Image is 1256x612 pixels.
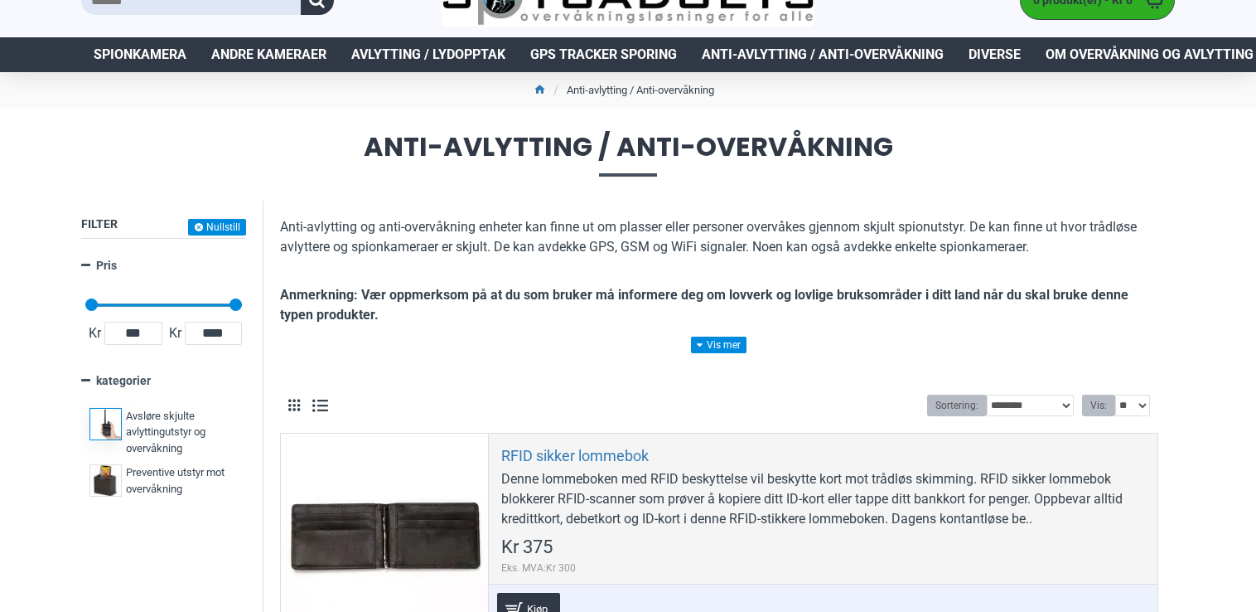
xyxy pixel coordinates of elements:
[81,134,1175,176] span: Anti-avlytting / Anti-overvåkning
[689,37,956,72] a: Anti-avlytting / Anti-overvåkning
[199,37,339,72] a: Andre kameraer
[1082,395,1115,416] label: Vis:
[501,561,576,576] span: Eks. MVA:Kr 300
[927,395,987,416] label: Sortering:
[126,408,234,457] span: Avsløre skjulte avlyttingutstyr og overvåkning
[501,538,553,556] span: Kr 375
[339,37,518,72] a: Avlytting / Lydopptak
[280,287,1128,323] b: Anmerkning: Vær oppmerksom på at du som bruker må informere deg om lovverk og lovlige bruksområde...
[280,217,1158,257] p: Anti-avlytting og anti-overvåkning enheter kan finne ut om plasser eller personer overvåkes gjenn...
[211,45,326,65] span: Andre kameraer
[81,367,246,396] a: kategorier
[1046,45,1254,65] span: Om overvåkning og avlytting
[89,464,122,497] img: Preventive utstyr mot overvåkning
[85,323,104,343] span: Kr
[702,45,944,65] span: Anti-avlytting / Anti-overvåkning
[518,37,689,72] a: GPS Tracker Sporing
[81,251,246,280] a: Pris
[956,37,1033,72] a: Diverse
[81,217,118,231] span: Filter
[166,323,185,343] span: Kr
[501,469,1145,529] div: Denne lommeboken med RFID beskyttelse vil beskytte kort mot trådløs skimming. RFID sikker lommebo...
[81,37,199,72] a: Spionkamera
[94,45,186,65] span: Spionkamera
[188,219,246,236] button: Nullstill
[89,408,122,440] img: Avsløre skjulte avlyttingutstyr og overvåkning
[530,45,677,65] span: GPS Tracker Sporing
[351,45,505,65] span: Avlytting / Lydopptak
[501,446,649,465] a: RFID sikker lommebok
[969,45,1021,65] span: Diverse
[126,464,234,497] span: Preventive utstyr mot overvåkning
